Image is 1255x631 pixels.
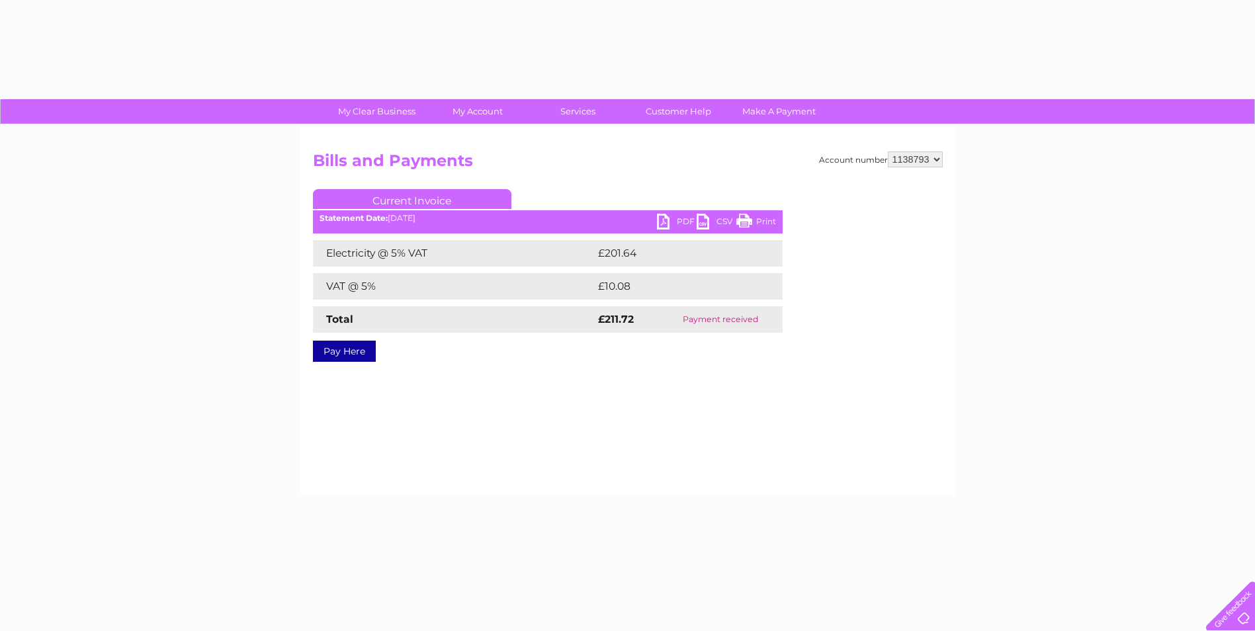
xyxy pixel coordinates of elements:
div: Account number [819,151,943,167]
strong: £211.72 [598,313,634,325]
a: Current Invoice [313,189,511,209]
a: My Account [423,99,532,124]
td: £201.64 [595,240,759,267]
a: Make A Payment [724,99,834,124]
b: Statement Date: [320,213,388,223]
td: Electricity @ 5% VAT [313,240,595,267]
a: CSV [697,214,736,233]
a: PDF [657,214,697,233]
a: Services [523,99,632,124]
td: Payment received [658,306,782,333]
a: Pay Here [313,341,376,362]
td: £10.08 [595,273,756,300]
a: My Clear Business [322,99,431,124]
td: VAT @ 5% [313,273,595,300]
strong: Total [326,313,353,325]
h2: Bills and Payments [313,151,943,177]
div: [DATE] [313,214,783,223]
a: Customer Help [624,99,733,124]
a: Print [736,214,776,233]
